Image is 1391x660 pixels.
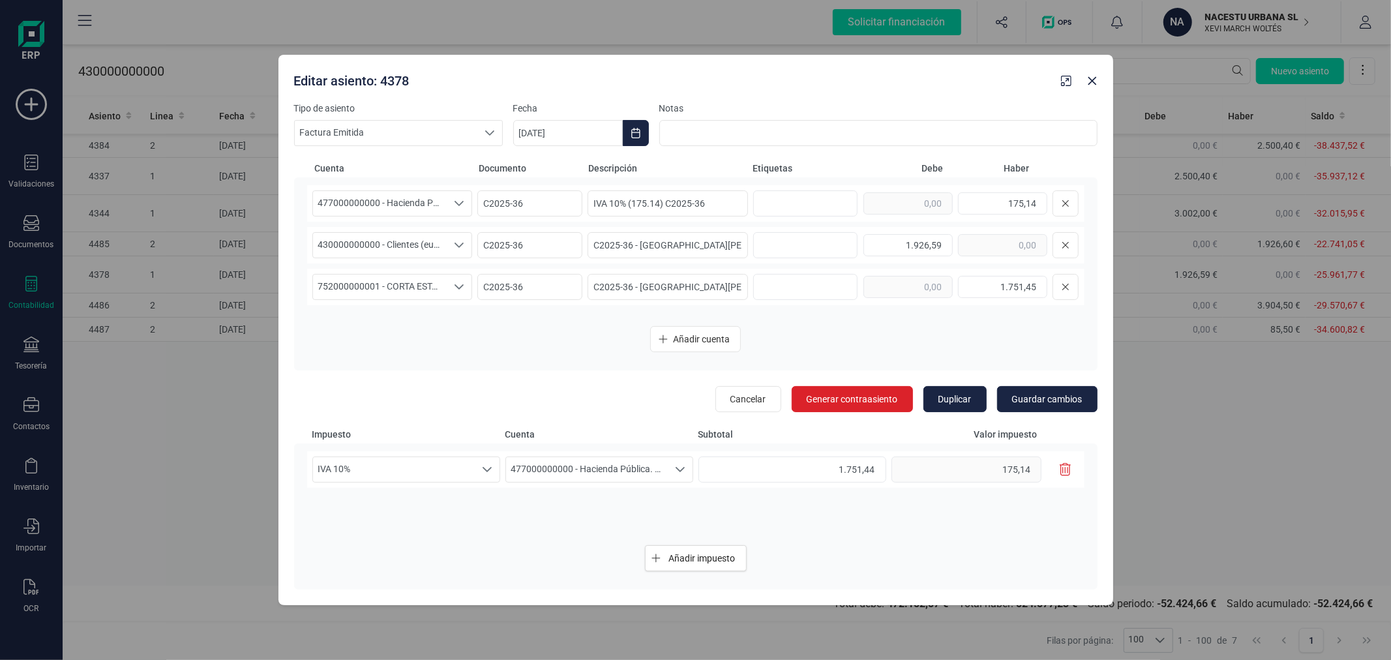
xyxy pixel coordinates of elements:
input: 0,00 [863,192,953,215]
span: Cancelar [730,393,766,406]
button: Añadir cuenta [650,326,741,352]
button: Generar contraasiento [792,386,913,412]
button: Close [1082,70,1103,91]
button: Cancelar [715,386,781,412]
label: Tipo de asiento [294,102,503,115]
span: Subtotal [698,428,886,441]
span: IVA 10% [313,457,475,482]
div: Seleccione un porcentaje [475,457,500,482]
span: Haber [949,162,1030,175]
div: Seleccione una cuenta [668,457,693,482]
span: Añadir impuesto [669,552,736,565]
button: Añadir impuesto [645,545,747,571]
span: Cuenta [505,428,693,441]
input: 0,00 [863,234,953,256]
div: Editar asiento: 4378 [289,67,1056,90]
input: 0,00 [958,276,1047,298]
label: Fecha [513,102,649,115]
span: Descripción [589,162,748,175]
button: Choose Date [623,120,649,146]
span: Generar contraasiento [807,393,898,406]
button: Guardar cambios [997,386,1098,412]
span: 477000000000 - Hacienda Pública. IVA repercutido [506,457,668,482]
span: Valor impuesto [891,428,1051,441]
input: 0,00 [863,276,953,298]
input: 0,00 [891,457,1041,483]
div: Seleccione una cuenta [447,191,472,216]
span: 752000000001 - CORTA ESTANCIA [313,275,447,299]
span: Documento [479,162,584,175]
label: Notas [659,102,1098,115]
input: 0,00 [698,457,886,483]
button: Duplicar [923,386,987,412]
input: 0,00 [958,192,1047,215]
span: Cuenta [315,162,474,175]
input: 0,00 [958,234,1047,256]
span: Factura Emitida [295,121,477,145]
span: 430000000000 - Clientes (euros) [313,233,447,258]
span: 477000000000 - Hacienda Pública. IVA repercutido [313,191,447,216]
div: Seleccione una cuenta [447,275,472,299]
span: Debe [863,162,944,175]
div: Seleccione una cuenta [447,233,472,258]
span: Añadir cuenta [673,333,730,346]
span: Etiquetas [753,162,858,175]
span: Guardar cambios [1012,393,1083,406]
span: Impuesto [312,428,500,441]
span: Duplicar [938,393,972,406]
